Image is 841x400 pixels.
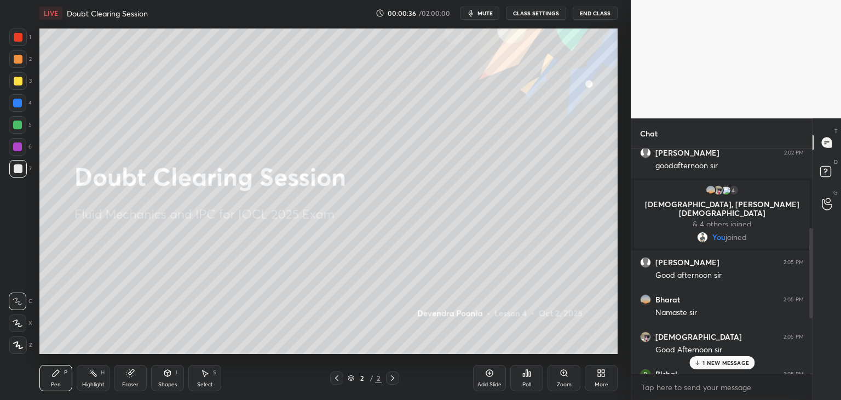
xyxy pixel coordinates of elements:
div: 6 [9,138,32,156]
div: 4 [9,94,32,112]
div: grid [631,148,813,374]
p: Chat [631,119,666,148]
div: C [9,293,32,310]
div: 7 [9,160,32,178]
div: 2 [9,50,32,68]
div: More [595,382,608,387]
div: 3 [9,72,32,90]
button: End Class [573,7,618,20]
div: 2 [375,373,382,383]
div: 5 [9,116,32,134]
div: Zoom [557,382,572,387]
div: X [9,315,32,332]
div: L [176,370,179,375]
p: 1 NEW MESSAGE [702,359,749,366]
div: Add Slide [477,382,502,387]
p: T [834,127,838,135]
div: / [370,375,373,381]
span: mute [477,9,493,17]
button: CLASS SETTINGS [506,7,566,20]
div: Eraser [122,382,139,387]
div: Shapes [158,382,177,387]
div: Z [9,336,32,354]
p: D [834,158,838,166]
p: G [833,188,838,197]
div: 1 [9,28,31,46]
div: Highlight [82,382,105,387]
button: mute [460,7,499,20]
div: LIVE [39,7,62,20]
div: Select [197,382,213,387]
div: Pen [51,382,61,387]
div: P [64,370,67,375]
h4: Doubt Clearing Session [67,8,148,19]
div: H [101,370,105,375]
div: 2 [356,375,367,381]
div: Poll [522,382,531,387]
div: S [213,370,216,375]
